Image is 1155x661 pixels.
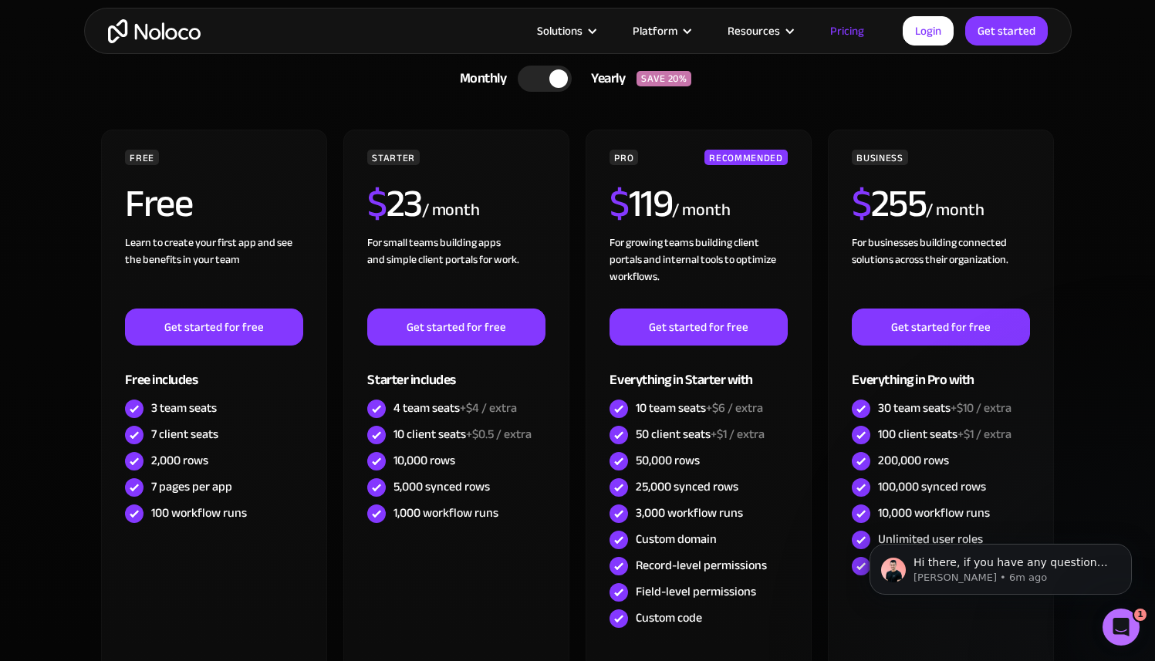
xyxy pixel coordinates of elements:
[636,400,763,416] div: 10 team seats
[1134,609,1147,621] span: 1
[151,426,218,443] div: 7 client seats
[441,67,518,90] div: Monthly
[708,21,811,41] div: Resources
[711,423,765,446] span: +$1 / extra
[636,452,700,469] div: 50,000 rows
[610,150,638,165] div: PRO
[636,583,756,600] div: Field-level permissions
[636,504,743,521] div: 3,000 workflow runs
[878,504,990,521] div: 10,000 workflow runs
[957,423,1011,446] span: +$1 / extra
[422,198,480,223] div: / month
[393,400,517,416] div: 4 team seats
[637,71,691,86] div: SAVE 20%
[706,396,763,420] span: +$6 / extra
[878,400,1011,416] div: 30 team seats
[926,198,984,223] div: / month
[537,21,583,41] div: Solutions
[613,21,708,41] div: Platform
[811,21,883,41] a: Pricing
[951,396,1011,420] span: +$10 / extra
[878,478,986,495] div: 100,000 synced rows
[151,478,232,495] div: 7 pages per app
[852,167,871,240] span: $
[636,531,717,548] div: Custom domain
[151,452,208,469] div: 2,000 rows
[466,423,532,446] span: +$0.5 / extra
[636,426,765,443] div: 50 client seats
[367,346,545,396] div: Starter includes
[125,234,302,309] div: Learn to create your first app and see the benefits in your team ‍
[610,184,672,223] h2: 119
[636,478,738,495] div: 25,000 synced rows
[367,184,422,223] h2: 23
[125,150,159,165] div: FREE
[367,167,387,240] span: $
[852,309,1029,346] a: Get started for free
[903,16,954,46] a: Login
[367,150,419,165] div: STARTER
[633,21,677,41] div: Platform
[610,346,787,396] div: Everything in Starter with
[846,511,1155,619] iframe: Intercom notifications message
[852,150,907,165] div: BUSINESS
[1103,609,1140,646] iframe: Intercom live chat
[852,184,926,223] h2: 255
[610,167,629,240] span: $
[878,426,1011,443] div: 100 client seats
[367,309,545,346] a: Get started for free
[125,309,302,346] a: Get started for free
[636,609,702,626] div: Custom code
[108,19,201,43] a: home
[518,21,613,41] div: Solutions
[151,400,217,416] div: 3 team seats
[367,234,545,309] div: For small teams building apps and simple client portals for work. ‍
[878,452,949,469] div: 200,000 rows
[151,504,247,521] div: 100 workflow runs
[393,478,490,495] div: 5,000 synced rows
[852,346,1029,396] div: Everything in Pro with
[610,234,787,309] div: For growing teams building client portals and internal tools to optimize workflows.
[728,21,780,41] div: Resources
[460,396,517,420] span: +$4 / extra
[125,184,192,223] h2: Free
[610,309,787,346] a: Get started for free
[125,346,302,396] div: Free includes
[636,557,767,574] div: Record-level permissions
[965,16,1048,46] a: Get started
[393,452,455,469] div: 10,000 rows
[393,426,532,443] div: 10 client seats
[852,234,1029,309] div: For businesses building connected solutions across their organization. ‍
[572,67,637,90] div: Yearly
[393,504,498,521] div: 1,000 workflow runs
[704,150,787,165] div: RECOMMENDED
[672,198,730,223] div: / month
